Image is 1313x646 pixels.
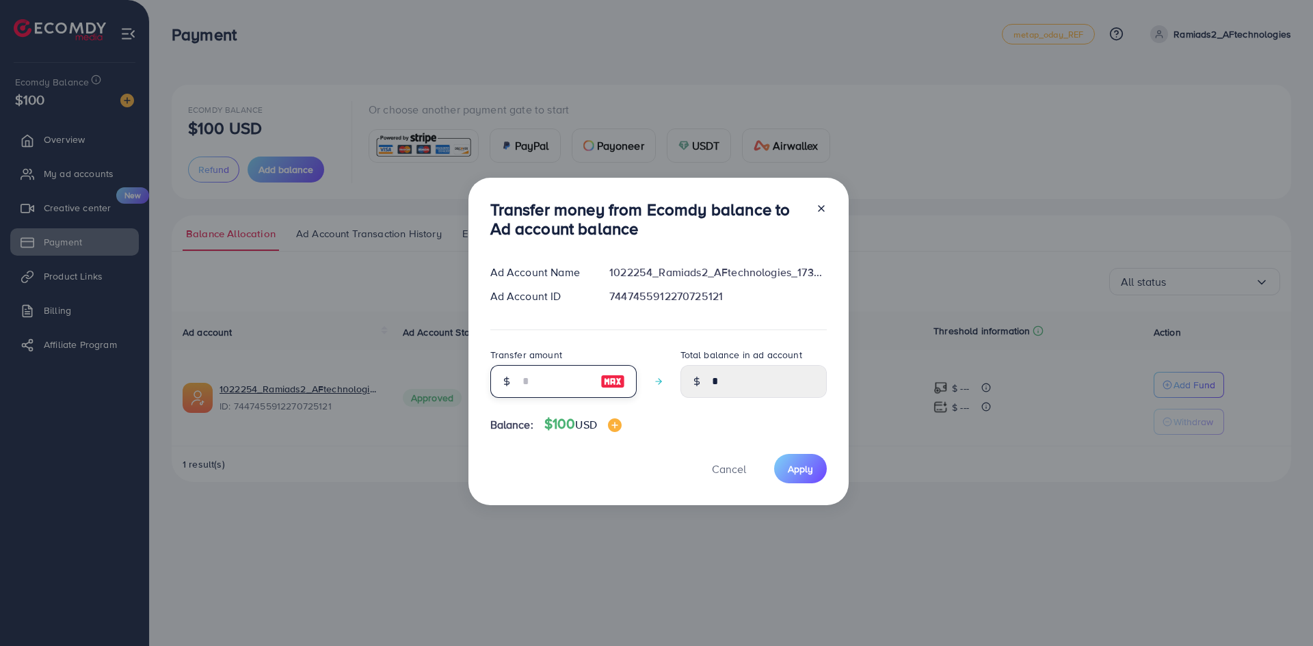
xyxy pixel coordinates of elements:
[774,454,827,483] button: Apply
[788,462,813,476] span: Apply
[575,417,596,432] span: USD
[600,373,625,390] img: image
[490,417,533,433] span: Balance:
[1255,584,1303,636] iframe: Chat
[712,461,746,476] span: Cancel
[490,348,562,362] label: Transfer amount
[598,288,837,304] div: 7447455912270725121
[680,348,802,362] label: Total balance in ad account
[544,416,622,433] h4: $100
[608,418,622,432] img: image
[490,200,805,239] h3: Transfer money from Ecomdy balance to Ad account balance
[695,454,763,483] button: Cancel
[479,265,599,280] div: Ad Account Name
[598,265,837,280] div: 1022254_Ramiads2_AFtechnologies_1733995959476
[479,288,599,304] div: Ad Account ID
